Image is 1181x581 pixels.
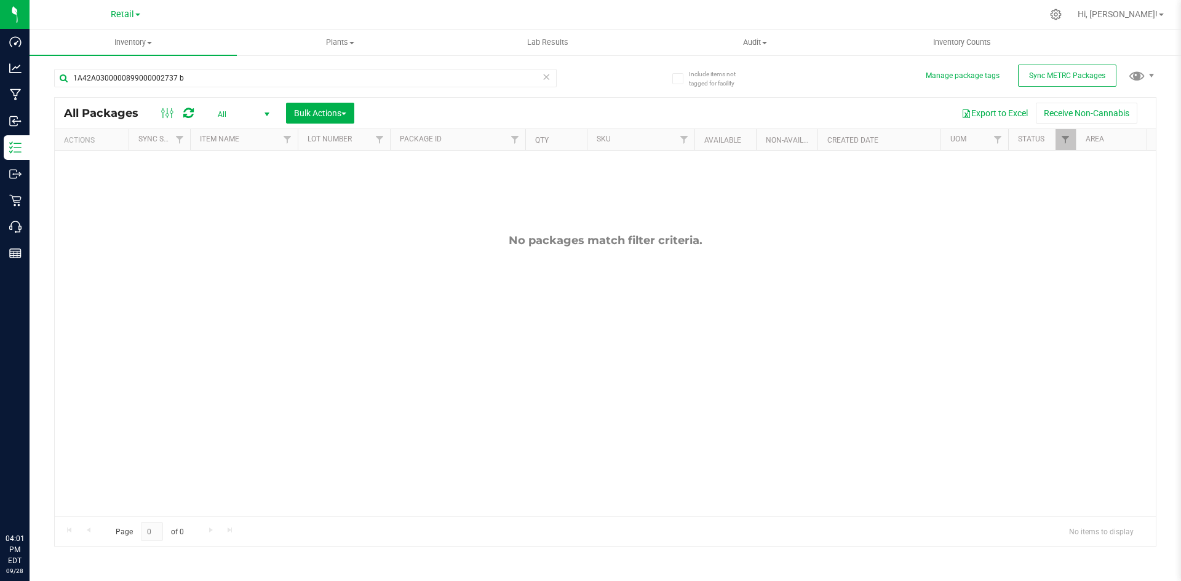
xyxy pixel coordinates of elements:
[444,30,651,55] a: Lab Results
[505,129,525,150] a: Filter
[237,37,443,48] span: Plants
[200,135,239,143] a: Item Name
[55,234,1156,247] div: No packages match filter criteria.
[704,136,741,144] a: Available
[597,135,611,143] a: SKU
[652,37,858,48] span: Audit
[827,136,878,144] a: Created Date
[111,9,134,20] span: Retail
[237,30,444,55] a: Plants
[277,129,298,150] a: Filter
[294,108,346,118] span: Bulk Actions
[511,37,585,48] span: Lab Results
[138,135,186,143] a: Sync Status
[1036,103,1137,124] button: Receive Non-Cannabis
[859,30,1066,55] a: Inventory Counts
[12,483,49,520] iframe: Resource center
[64,136,124,144] div: Actions
[950,135,966,143] a: UOM
[308,135,352,143] a: Lot Number
[370,129,390,150] a: Filter
[535,136,549,144] a: Qty
[286,103,354,124] button: Bulk Actions
[9,221,22,233] inline-svg: Call Center
[400,135,442,143] a: Package ID
[9,62,22,74] inline-svg: Analytics
[1078,9,1158,19] span: Hi, [PERSON_NAME]!
[105,522,194,541] span: Page of 0
[689,69,750,88] span: Include items not tagged for facility
[1048,9,1064,20] div: Manage settings
[674,129,694,150] a: Filter
[1086,135,1104,143] a: Area
[926,71,1000,81] button: Manage package tags
[64,106,151,120] span: All Packages
[9,247,22,259] inline-svg: Reports
[953,103,1036,124] button: Export to Excel
[30,37,237,48] span: Inventory
[1018,65,1116,87] button: Sync METRC Packages
[30,30,237,55] a: Inventory
[1018,135,1044,143] a: Status
[542,69,551,85] span: Clear
[9,36,22,48] inline-svg: Dashboard
[1059,522,1143,540] span: No items to display
[9,194,22,207] inline-svg: Retail
[9,89,22,101] inline-svg: Manufacturing
[651,30,859,55] a: Audit
[9,115,22,127] inline-svg: Inbound
[9,141,22,154] inline-svg: Inventory
[1029,71,1105,80] span: Sync METRC Packages
[988,129,1008,150] a: Filter
[1056,129,1076,150] a: Filter
[54,69,557,87] input: Search Package ID, Item Name, SKU, Lot or Part Number...
[6,566,24,575] p: 09/28
[6,533,24,566] p: 04:01 PM EDT
[766,136,821,144] a: Non-Available
[170,129,190,150] a: Filter
[917,37,1008,48] span: Inventory Counts
[9,168,22,180] inline-svg: Outbound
